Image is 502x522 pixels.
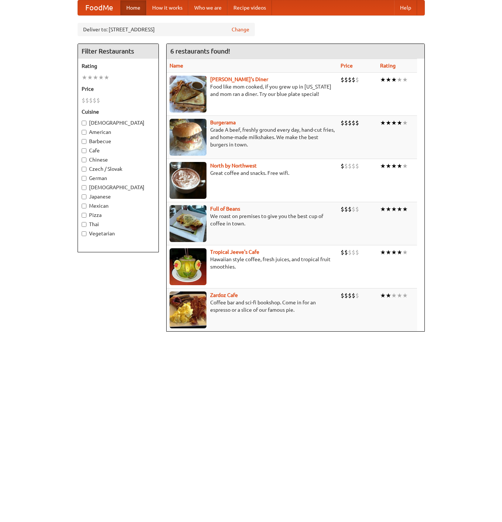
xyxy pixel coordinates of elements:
[170,205,206,242] img: beans.jpg
[397,205,402,213] li: ★
[170,212,335,227] p: We roast on premises to give you the best cup of coffee in town.
[82,108,155,115] h5: Cuisine
[82,85,155,93] h5: Price
[78,0,120,15] a: FoodMe
[391,291,397,300] li: ★
[386,119,391,127] li: ★
[344,205,348,213] li: $
[386,162,391,170] li: ★
[348,76,352,84] li: $
[82,167,86,172] input: Czech / Slovak
[170,169,335,177] p: Great coffee and snacks. Free wifi.
[380,63,396,69] a: Rating
[210,292,238,298] a: Zardoz Cafe
[355,76,359,84] li: $
[82,213,86,218] input: Pizza
[344,248,348,256] li: $
[82,202,155,210] label: Mexican
[170,126,335,148] p: Grade A beef, freshly ground every day, hand-cut fries, and home-made milkshakes. We make the bes...
[380,248,386,256] li: ★
[402,248,408,256] li: ★
[352,291,355,300] li: $
[82,231,86,236] input: Vegetarian
[188,0,228,15] a: Who we are
[82,194,86,199] input: Japanese
[380,162,386,170] li: ★
[146,0,188,15] a: How it works
[96,96,100,104] li: $
[402,291,408,300] li: ★
[391,162,397,170] li: ★
[355,291,359,300] li: $
[210,163,257,169] a: North by Northwest
[104,73,109,82] li: ★
[82,165,155,173] label: Czech / Slovak
[82,73,87,82] li: ★
[170,83,335,98] p: Food like mom cooked, if you grew up in [US_STATE] and mom ran a diner. Try our blue plate special!
[170,162,206,199] img: north.jpg
[82,221,155,228] label: Thai
[355,162,359,170] li: $
[344,76,348,84] li: $
[82,96,85,104] li: $
[210,120,236,125] a: Burgerama
[170,63,183,69] a: Name
[341,76,344,84] li: $
[341,291,344,300] li: $
[348,205,352,213] li: $
[170,299,335,314] p: Coffee bar and sci-fi bookshop. Come in for an espresso or a slice of our famous pie.
[210,249,259,255] a: Tropical Jeeve's Cafe
[82,130,86,135] input: American
[391,248,397,256] li: ★
[82,222,86,227] input: Thai
[394,0,417,15] a: Help
[344,162,348,170] li: $
[348,291,352,300] li: $
[348,119,352,127] li: $
[380,119,386,127] li: ★
[82,230,155,237] label: Vegetarian
[170,48,230,55] ng-pluralize: 6 restaurants found!
[82,184,155,191] label: [DEMOGRAPHIC_DATA]
[82,193,155,200] label: Japanese
[397,119,402,127] li: ★
[344,291,348,300] li: $
[402,205,408,213] li: ★
[87,73,93,82] li: ★
[391,76,397,84] li: ★
[210,206,240,212] a: Full of Beans
[82,62,155,70] h5: Rating
[341,119,344,127] li: $
[348,248,352,256] li: $
[386,248,391,256] li: ★
[82,204,86,208] input: Mexican
[386,76,391,84] li: ★
[341,162,344,170] li: $
[352,76,355,84] li: $
[93,96,96,104] li: $
[82,174,155,182] label: German
[82,185,86,190] input: [DEMOGRAPHIC_DATA]
[391,205,397,213] li: ★
[85,96,89,104] li: $
[82,211,155,219] label: Pizza
[82,121,86,125] input: [DEMOGRAPHIC_DATA]
[78,44,158,59] h4: Filter Restaurants
[78,23,255,36] div: Deliver to: [STREET_ADDRESS]
[170,76,206,113] img: sallys.jpg
[170,291,206,328] img: zardoz.jpg
[93,73,98,82] li: ★
[380,205,386,213] li: ★
[402,76,408,84] li: ★
[82,148,86,153] input: Cafe
[341,205,344,213] li: $
[397,162,402,170] li: ★
[170,256,335,270] p: Hawaiian style coffee, fresh juices, and tropical fruit smoothies.
[82,139,86,144] input: Barbecue
[352,248,355,256] li: $
[210,76,268,82] b: [PERSON_NAME]'s Diner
